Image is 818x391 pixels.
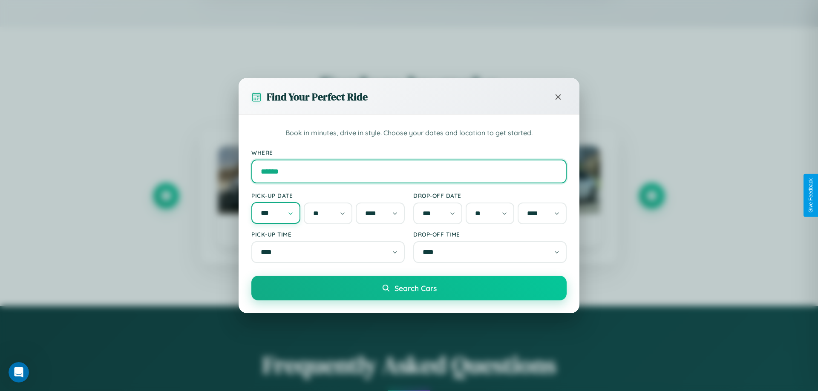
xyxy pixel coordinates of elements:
[251,231,405,238] label: Pick-up Time
[267,90,368,104] h3: Find Your Perfect Ride
[251,149,567,156] label: Where
[251,128,567,139] p: Book in minutes, drive in style. Choose your dates and location to get started.
[251,192,405,199] label: Pick-up Date
[413,192,567,199] label: Drop-off Date
[413,231,567,238] label: Drop-off Time
[395,283,437,293] span: Search Cars
[251,276,567,300] button: Search Cars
